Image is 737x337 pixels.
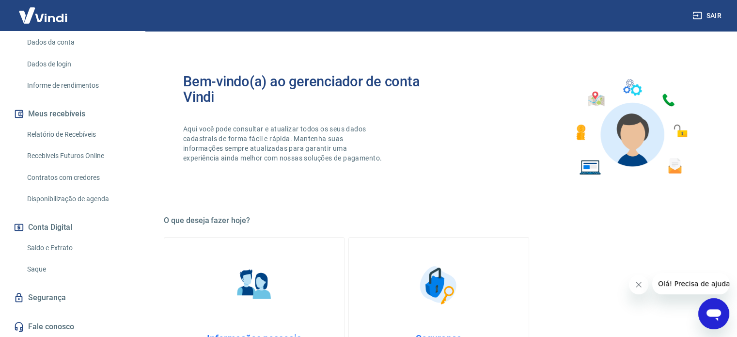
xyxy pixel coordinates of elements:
img: Informações pessoais [230,261,279,309]
a: Saldo e Extrato [23,238,133,258]
a: Disponibilização de agenda [23,189,133,209]
iframe: Mensagem da empresa [652,273,729,294]
img: Imagem de um avatar masculino com diversos icones exemplificando as funcionalidades do gerenciado... [567,74,694,181]
iframe: Botão para abrir a janela de mensagens [698,298,729,329]
button: Conta Digital [12,217,133,238]
img: Vindi [12,0,75,30]
a: Saque [23,259,133,279]
button: Sair [690,7,725,25]
a: Dados da conta [23,32,133,52]
a: Relatório de Recebíveis [23,125,133,144]
p: Aqui você pode consultar e atualizar todos os seus dados cadastrais de forma fácil e rápida. Mant... [183,124,384,163]
h5: O que deseja fazer hoje? [164,216,714,225]
h2: Bem-vindo(a) ao gerenciador de conta Vindi [183,74,439,105]
a: Informe de rendimentos [23,76,133,96]
a: Dados de login [23,54,133,74]
a: Recebíveis Futuros Online [23,146,133,166]
button: Meus recebíveis [12,103,133,125]
span: Olá! Precisa de ajuda? [6,7,81,15]
a: Segurança [12,287,133,308]
iframe: Fechar mensagem [629,275,648,294]
img: Segurança [415,261,463,309]
a: Contratos com credores [23,168,133,188]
